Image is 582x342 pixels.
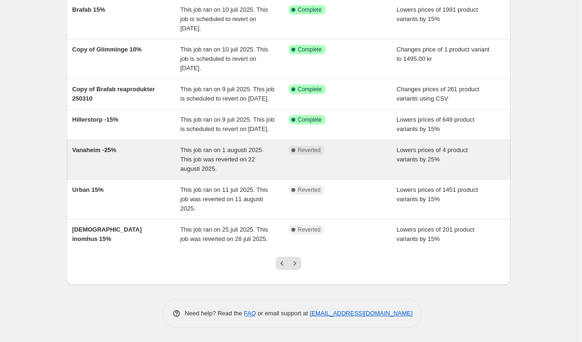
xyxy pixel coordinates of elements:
[180,6,268,32] span: This job ran on 10 juli 2025. This job is scheduled to revert on [DATE].
[397,86,479,102] span: Changes prices of 261 product variants using CSV
[72,226,142,242] span: [DEMOGRAPHIC_DATA] inomhus 15%
[397,116,475,132] span: Lowers prices of 649 product variants by 15%
[298,116,322,124] span: Complete
[288,257,301,270] button: Next
[180,226,268,242] span: This job ran on 25 juli 2025. This job was reverted on 28 juli 2025.
[310,310,412,317] a: [EMAIL_ADDRESS][DOMAIN_NAME]
[397,6,478,22] span: Lowers prices of 1991 product variants by 15%
[256,310,310,317] span: or email support at
[298,46,322,53] span: Complete
[180,146,264,172] span: This job ran on 1 augusti 2025. This job was reverted on 22 augusti 2025.
[276,257,289,270] button: Previous
[298,146,321,154] span: Reverted
[397,146,468,163] span: Lowers prices of 4 product variants by 25%
[298,226,321,233] span: Reverted
[276,257,301,270] nav: Pagination
[397,226,475,242] span: Lowers prices of 201 product variants by 15%
[185,310,244,317] span: Need help? Read the
[298,6,322,14] span: Complete
[72,46,142,53] span: Copy of Glimminge 10%
[72,186,104,193] span: Urban 15%
[72,116,119,123] span: Hillerstorp -15%
[72,86,155,102] span: Copy of Brafab reaprodukter 250310
[397,46,490,62] span: Changes price of 1 product variant to 1495.00 kr
[298,86,322,93] span: Complete
[180,86,274,102] span: This job ran on 9 juli 2025. This job is scheduled to revert on [DATE].
[180,46,268,72] span: This job ran on 10 juli 2025. This job is scheduled to revert on [DATE].
[298,186,321,194] span: Reverted
[72,6,106,13] span: Brafab 15%
[244,310,256,317] a: FAQ
[180,186,268,212] span: This job ran on 11 juli 2025. This job was reverted on 11 augusti 2025.
[180,116,274,132] span: This job ran on 9 juli 2025. This job is scheduled to revert on [DATE].
[72,146,117,153] span: Vanaheim -25%
[397,186,478,203] span: Lowers prices of 1451 product variants by 15%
